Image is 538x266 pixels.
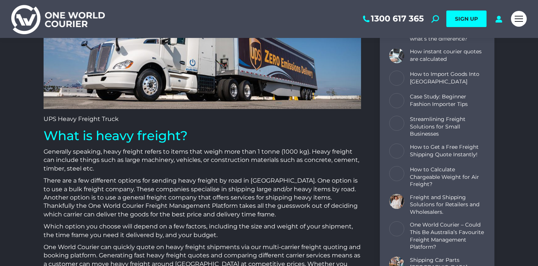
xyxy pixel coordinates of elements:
a: How to Get a Free Freight Shipping Quote Instantly! [410,144,485,158]
span: SIGN UP [455,15,478,22]
a: Freight and Shipping Solutions for Retailers and Wholesalers. [410,194,485,216]
a: One World Courier – Could This Be Australia’s Favourite Freight Management Platform? [410,221,485,251]
p: Generally speaking, heavy freight refers to items that weigh more than 1 tonne (1000 kg). Heavy f... [44,148,361,173]
a: 1300 617 365 [361,14,424,24]
a: Post image [389,194,404,209]
a: Post image [389,221,404,236]
a: Post image [389,144,404,159]
h1: What is heavy freight? [44,127,361,144]
p: Which option you choose will depend on a few factors, including the size and weight of your shipm... [44,222,361,239]
a: Post image [389,71,404,86]
a: Streamlining Freight Solutions for Small Businesses [410,116,485,138]
img: One World Courier [11,4,105,34]
a: Post image [389,93,404,108]
a: SIGN UP [446,11,487,27]
a: Post image [389,116,404,131]
p: There are a few different options for sending heavy freight by road in [GEOGRAPHIC_DATA]. One opt... [44,177,361,219]
a: How instant courier quotes are calculated [410,48,485,63]
a: Case Study: Beginner Fashion Importer Tips [410,93,485,108]
p: UPS Heavy Freight Truck [44,115,361,123]
a: Post image [389,48,404,63]
a: How to Import Goods Into [GEOGRAPHIC_DATA] [410,71,485,85]
a: Mobile menu icon [511,11,527,27]
a: How to Calculate Chargeable Weight for Air Freight? [410,166,485,188]
a: Post image [389,166,404,181]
